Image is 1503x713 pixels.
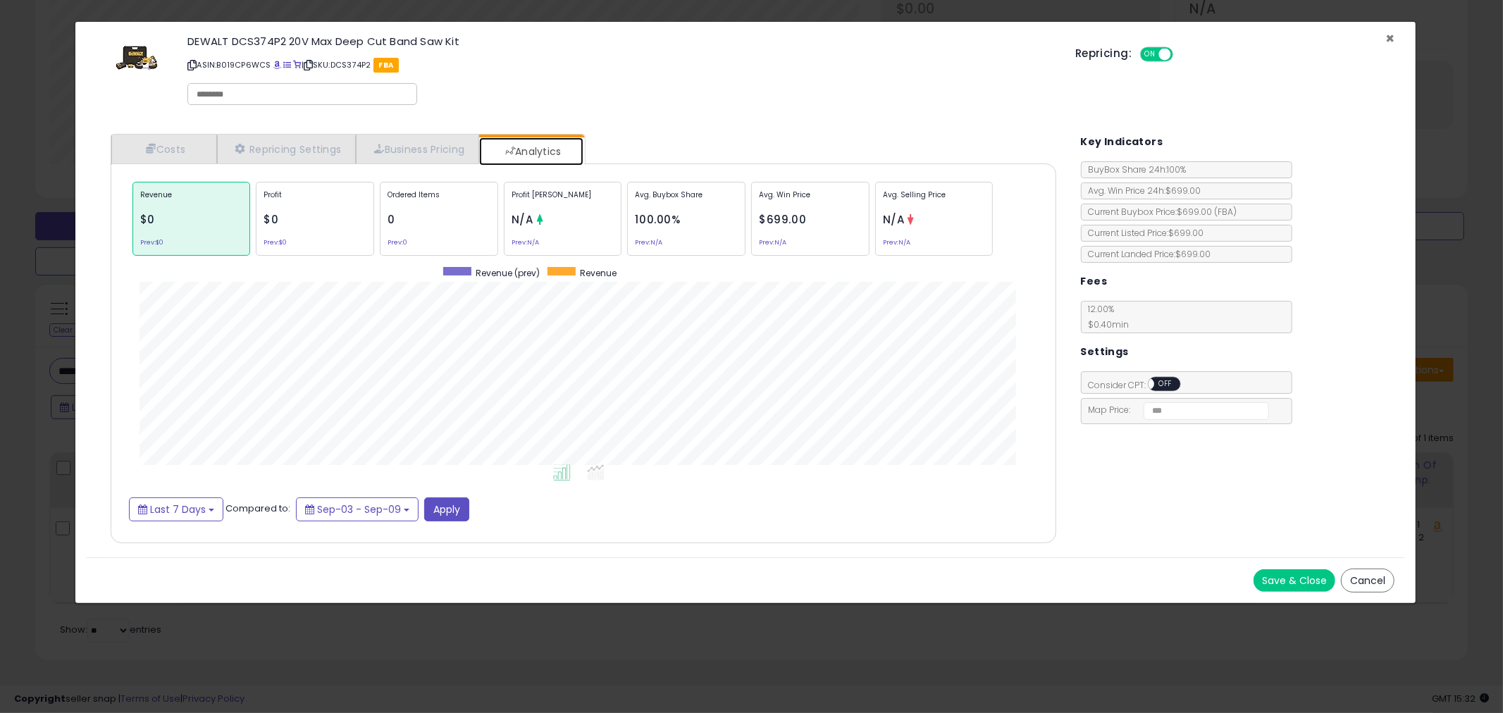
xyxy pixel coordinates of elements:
[1081,343,1129,361] h5: Settings
[1081,133,1163,151] h5: Key Indicators
[1142,49,1159,61] span: ON
[111,135,217,163] a: Costs
[1082,227,1204,239] span: Current Listed Price: $699.00
[1082,248,1211,260] span: Current Landed Price: $699.00
[356,135,479,163] a: Business Pricing
[225,502,290,515] span: Compared to:
[264,240,287,244] small: Prev: $0
[759,212,806,227] span: $699.00
[140,190,243,211] p: Revenue
[388,212,395,227] span: 0
[388,190,490,211] p: Ordered Items
[273,59,281,70] a: BuyBox page
[1082,404,1270,416] span: Map Price:
[581,267,617,279] span: Revenue
[1171,49,1194,61] span: OFF
[1082,206,1237,218] span: Current Buybox Price:
[512,212,533,227] span: N/A
[140,240,163,244] small: Prev: $0
[424,497,469,521] button: Apply
[1082,185,1201,197] span: Avg. Win Price 24h: $699.00
[140,212,155,227] span: $0
[759,240,786,244] small: Prev: N/A
[388,240,407,244] small: Prev: 0
[373,58,400,73] span: FBA
[635,240,662,244] small: Prev: N/A
[883,240,910,244] small: Prev: N/A
[150,502,206,516] span: Last 7 Days
[476,267,540,279] span: Revenue (prev)
[635,212,680,227] span: 100.00%
[1082,318,1130,330] span: $0.40 min
[1254,569,1335,592] button: Save & Close
[512,190,614,211] p: Profit [PERSON_NAME]
[1075,48,1132,59] h5: Repricing:
[283,59,291,70] a: All offer listings
[635,190,738,211] p: Avg. Buybox Share
[1082,163,1187,175] span: BuyBox Share 24h: 100%
[187,54,1054,76] p: ASIN: B019CP6WCS | SKU: DCS374P2
[293,59,301,70] a: Your listing only
[512,240,539,244] small: Prev: N/A
[1081,273,1108,290] h5: Fees
[1341,569,1394,593] button: Cancel
[883,190,986,211] p: Avg. Selling Price
[759,190,862,211] p: Avg. Win Price
[317,502,401,516] span: Sep-03 - Sep-09
[264,190,366,211] p: Profit
[116,36,158,78] img: 41cZ5kJOxKL._SL60_.jpg
[1154,378,1177,390] span: OFF
[1215,206,1237,218] span: ( FBA )
[479,137,583,166] a: Analytics
[1385,28,1394,49] span: ×
[1082,379,1199,391] span: Consider CPT:
[1082,303,1130,330] span: 12.00 %
[883,212,905,227] span: N/A
[217,135,357,163] a: Repricing Settings
[264,212,278,227] span: $0
[187,36,1054,46] h3: DEWALT DCS374P2 20V Max Deep Cut Band Saw Kit
[1177,206,1237,218] span: $699.00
